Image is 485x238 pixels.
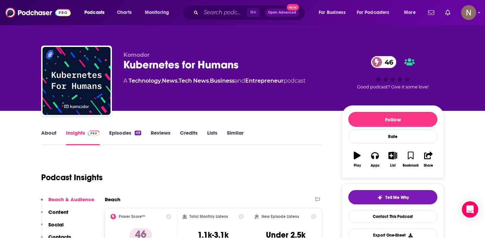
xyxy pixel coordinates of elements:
[348,112,437,127] button: Follow
[247,8,260,17] span: ⌘ K
[314,7,354,18] button: open menu
[151,130,170,145] a: Reviews
[48,196,94,203] p: Reach & Audience
[425,7,437,18] a: Show notifications dropdown
[113,7,136,18] a: Charts
[210,78,235,84] a: Business
[66,130,100,145] a: InsightsPodchaser Pro
[378,56,397,68] span: 46
[41,130,56,145] a: About
[384,147,402,172] button: List
[348,190,437,204] button: tell me why sparkleTell Me Why
[178,78,179,84] span: ,
[161,78,162,84] span: ,
[461,5,476,20] span: Logged in as nikki59843
[41,172,103,183] h1: Podcast Insights
[48,221,64,228] p: Social
[461,5,476,20] button: Show profile menu
[5,6,71,19] img: Podchaser - Follow, Share and Rate Podcasts
[180,130,198,145] a: Credits
[262,214,299,219] h2: New Episode Listens
[235,78,245,84] span: and
[357,8,389,17] span: For Podcasters
[179,78,209,84] a: Tech News
[461,5,476,20] img: User Profile
[348,147,366,172] button: Play
[377,195,383,200] img: tell me why sparkle
[207,130,217,145] a: Lists
[84,8,104,17] span: Podcasts
[265,8,299,17] button: Open AdvancedNew
[390,164,396,168] div: List
[189,214,228,219] h2: Total Monthly Listens
[357,84,429,89] span: Good podcast? Give it some love!
[348,210,437,223] a: Contact This Podcast
[41,221,64,234] button: Social
[371,164,380,168] div: Apps
[399,7,424,18] button: open menu
[123,77,305,85] div: A podcast
[268,11,296,14] span: Open Advanced
[403,164,419,168] div: Bookmark
[319,8,346,17] span: For Business
[145,8,169,17] span: Monitoring
[385,195,409,200] span: Tell Me Why
[123,52,150,58] span: Komodor
[424,164,433,168] div: Share
[88,131,100,136] img: Podchaser Pro
[43,47,111,115] img: Kubernetes for Humans
[354,164,361,168] div: Play
[117,8,132,17] span: Charts
[371,56,397,68] a: 46
[342,52,444,94] div: 46Good podcast? Give it some love!
[209,78,210,84] span: ,
[48,209,68,215] p: Content
[119,214,145,219] h2: Power Score™
[80,7,113,18] button: open menu
[201,7,247,18] input: Search podcasts, credits, & more...
[348,130,437,143] div: Rate
[420,147,437,172] button: Share
[462,201,478,218] div: Open Intercom Messenger
[366,147,384,172] button: Apps
[105,196,120,203] h2: Reach
[287,4,299,11] span: New
[352,7,399,18] button: open menu
[41,196,94,209] button: Reach & Audience
[162,78,178,84] a: News
[404,8,416,17] span: More
[129,78,161,84] a: Technology
[109,130,141,145] a: Episodes49
[41,209,68,221] button: Content
[402,147,419,172] button: Bookmark
[442,7,453,18] a: Show notifications dropdown
[135,131,141,135] div: 49
[189,5,312,20] div: Search podcasts, credits, & more...
[245,78,284,84] a: Entrepreneur
[227,130,244,145] a: Similar
[140,7,178,18] button: open menu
